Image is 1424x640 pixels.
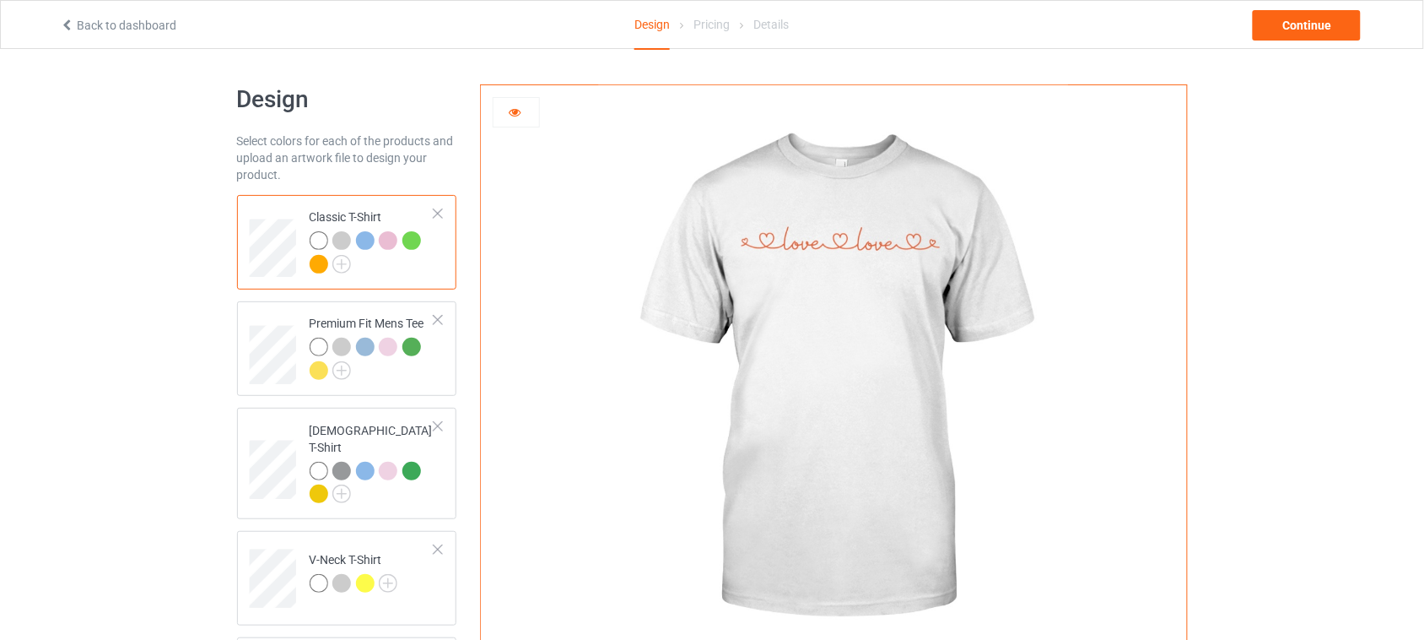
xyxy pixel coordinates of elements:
[379,574,397,593] img: svg+xml;base64,PD94bWwgdmVyc2lvbj0iMS4wIiBlbmNvZGluZz0iVVRGLTgiPz4KPHN2ZyB3aWR0aD0iMjJweCIgaGVpZ2...
[237,84,457,115] h1: Design
[634,1,670,50] div: Design
[310,315,435,378] div: Premium Fit Mens Tee
[332,485,351,503] img: svg+xml;base64,PD94bWwgdmVyc2lvbj0iMS4wIiBlbmNvZGluZz0iVVRGLTgiPz4KPHN2ZyB3aWR0aD0iMjJweCIgaGVpZ2...
[237,531,457,626] div: V-Neck T-Shirt
[310,209,435,272] div: Classic T-Shirt
[332,361,351,380] img: svg+xml;base64,PD94bWwgdmVyc2lvbj0iMS4wIiBlbmNvZGluZz0iVVRGLTgiPz4KPHN2ZyB3aWR0aD0iMjJweCIgaGVpZ2...
[310,422,435,502] div: [DEMOGRAPHIC_DATA] T-Shirt
[754,1,790,48] div: Details
[237,301,457,396] div: Premium Fit Mens Tee
[237,133,457,183] div: Select colors for each of the products and upload an artwork file to design your product.
[332,255,351,274] img: svg+xml;base64,PD94bWwgdmVyc2lvbj0iMS4wIiBlbmNvZGluZz0iVVRGLTgiPz4KPHN2ZyB3aWR0aD0iMjJweCIgaGVpZ2...
[60,19,176,32] a: Back to dashboard
[1253,10,1361,41] div: Continue
[693,1,730,48] div: Pricing
[237,195,457,290] div: Classic T-Shirt
[310,551,398,592] div: V-Neck T-Shirt
[237,408,457,519] div: [DEMOGRAPHIC_DATA] T-Shirt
